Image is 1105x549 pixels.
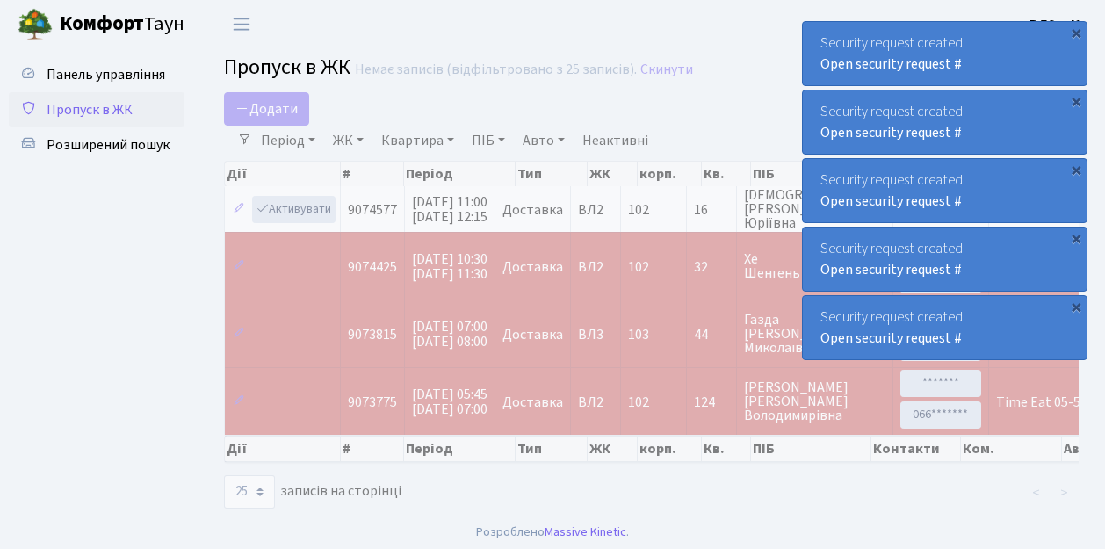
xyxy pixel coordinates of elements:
a: Квартира [374,126,461,155]
span: Доставка [502,203,563,217]
span: Доставка [502,395,563,409]
b: Комфорт [60,10,144,38]
span: Газда [PERSON_NAME] Миколаївна [744,313,885,355]
th: ПІБ [751,162,871,186]
span: ВЛ2 [578,395,613,409]
span: [DATE] 05:45 [DATE] 07:00 [412,385,487,419]
th: ПІБ [751,436,871,462]
div: Security request created [803,228,1087,291]
b: ВЛ2 -. К. [1029,15,1084,34]
span: [DATE] 11:00 [DATE] 12:15 [412,192,487,227]
a: Додати [224,92,309,126]
a: ПІБ [465,126,512,155]
a: Open security request # [820,191,962,211]
span: 9074425 [348,257,397,277]
span: 124 [694,395,729,409]
a: Massive Kinetic [545,523,626,541]
div: Security request created [803,296,1087,359]
th: Дії [225,436,341,462]
select: записів на сторінці [224,475,275,509]
a: Скинути [640,61,693,78]
img: logo.png [18,7,53,42]
a: Open security request # [820,329,962,348]
th: # [341,436,404,462]
th: Кв. [702,162,751,186]
span: 9073815 [348,325,397,344]
span: [DEMOGRAPHIC_DATA] [PERSON_NAME] Юріївна [744,188,885,230]
span: [PERSON_NAME] [PERSON_NAME] Володимирівна [744,380,885,423]
a: ЖК [326,126,371,155]
span: ВЛ2 [578,203,613,217]
div: Немає записів (відфільтровано з 25 записів). [355,61,637,78]
a: Активувати [252,196,336,223]
div: × [1067,92,1085,110]
th: Контакти [871,436,961,462]
a: Пропуск в ЖК [9,92,184,127]
span: Доставка [502,260,563,274]
span: Пропуск в ЖК [224,52,350,83]
span: 102 [628,257,649,277]
th: # [341,162,404,186]
a: Авто [516,126,572,155]
th: ЖК [588,436,638,462]
th: Кв. [702,436,751,462]
a: ВЛ2 -. К. [1029,14,1084,35]
button: Переключити навігацію [220,10,264,39]
a: Неактивні [575,126,655,155]
span: Time Eat 05-54 [996,393,1087,412]
th: Тип [516,162,588,186]
div: × [1067,298,1085,315]
div: Security request created [803,22,1087,85]
span: ВЛ2 [578,260,613,274]
span: Розширений пошук [47,135,170,155]
span: 102 [628,393,649,412]
span: 32 [694,260,729,274]
a: Open security request # [820,123,962,142]
span: [DATE] 10:30 [DATE] 11:30 [412,249,487,284]
span: Панель управління [47,65,165,84]
th: ЖК [588,162,638,186]
span: ВЛ3 [578,328,613,342]
a: Розширений пошук [9,127,184,163]
span: Доставка [502,328,563,342]
th: Тип [516,436,588,462]
span: Хе Шенгень [744,252,885,280]
th: Період [404,436,516,462]
th: Дії [225,162,341,186]
span: 103 [628,325,649,344]
span: 44 [694,328,729,342]
a: Open security request # [820,260,962,279]
span: Таун [60,10,184,40]
div: × [1067,24,1085,41]
div: × [1067,229,1085,247]
div: Розроблено . [476,523,629,542]
span: [DATE] 07:00 [DATE] 08:00 [412,317,487,351]
th: корп. [638,436,702,462]
label: записів на сторінці [224,475,401,509]
a: Панель управління [9,57,184,92]
th: Ком. [961,436,1062,462]
span: Пропуск в ЖК [47,100,133,119]
span: Додати [235,99,298,119]
div: × [1067,161,1085,178]
span: 9073775 [348,393,397,412]
div: Security request created [803,159,1087,222]
span: 102 [628,200,649,220]
div: Security request created [803,90,1087,154]
a: Open security request # [820,54,962,74]
a: Період [254,126,322,155]
th: Період [404,162,516,186]
th: корп. [638,162,702,186]
span: 16 [694,203,729,217]
span: 9074577 [348,200,397,220]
